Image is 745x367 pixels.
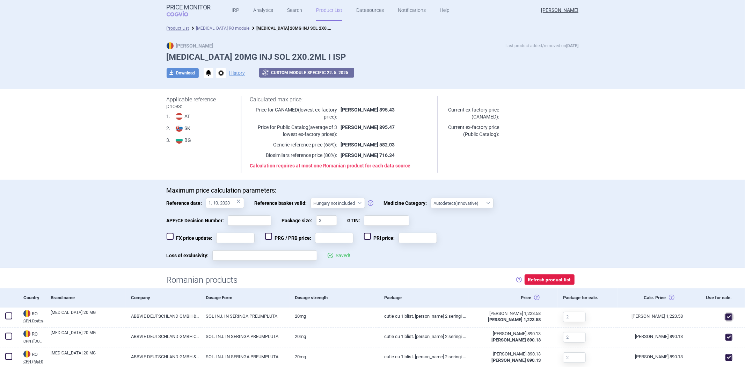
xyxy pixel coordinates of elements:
button: Custom Module specific 22. 5. 2025 [259,68,354,78]
div: Saved! [328,250,363,261]
strong: [DATE] [567,43,579,48]
a: [PERSON_NAME] 1,223.58 [618,308,683,325]
strong: [PERSON_NAME] 895.43 [341,107,395,113]
p: Current ex-factory price ( Public Catalog ): [447,124,499,138]
li: Humira RO module [189,25,250,32]
a: [MEDICAL_DATA] 20 MG [51,330,126,342]
span: COGVIO [167,11,198,16]
input: 2 [563,352,586,363]
p: Generic reference price (65%): [250,141,337,148]
a: SOL INJ. IN SERINGA PREUMPLUTA [200,308,290,325]
input: APP/CE Decision Number: [228,215,271,226]
div: [PERSON_NAME] 890.13 [474,351,541,357]
div: × [237,197,241,205]
a: Cutie cu 1 blist. [PERSON_NAME] 2 seringi preumplute (0,2 ml solutie sterila) si doua tampoane cu... [379,328,469,345]
div: Calc. Price [618,288,683,307]
a: 20mg [290,308,379,325]
a: 20mg [290,328,379,345]
span: BG NCPR PRIL [185,137,209,144]
a: Product List [167,26,189,31]
a: SOL. INJ. IN SERINGA PREUMPLUTA [200,348,290,365]
abbr: Ex-Factory without VAT from source [474,331,541,343]
input: GTIN: [364,215,409,226]
h1: Applicable reference prices: [167,96,233,109]
strong: [PERSON_NAME] 890.13 [491,337,541,343]
a: Cutie cu 1 blist. [PERSON_NAME] 2 seringi preumplute (0,2 ml solutie sterila) si doua tampoane cu... [379,308,469,325]
a: [MEDICAL_DATA] RO module [196,26,250,31]
a: ROROCPN (MoH) [18,350,45,364]
li: HUMIRA 20MG INJ SOL 2X0.2ML I ISP [250,25,334,32]
strong: [PERSON_NAME] 1,223.58 [488,317,541,322]
abbr: CPN ([DOMAIN_NAME]) [23,339,45,343]
img: Slovakia [176,125,183,132]
a: [PERSON_NAME] 890.13 [618,328,683,345]
select: Reference basket valid: [311,198,365,208]
a: [MEDICAL_DATA] 20 MG [51,350,126,362]
input: PRI price: [399,233,437,243]
span: Reference date: [167,198,206,208]
div: RO [23,330,45,338]
a: ABBVIE DEUTSCHLAND GMBH & CO. KG [126,348,200,365]
a: 20mg [290,348,379,365]
a: Cutie cu 1 blist. [PERSON_NAME] 2 seringi preumplute (0,2 ml solutie sterila) si doua tampoane cu... [379,348,469,365]
img: RO [167,42,174,49]
a: [MEDICAL_DATA] 20 MG [51,309,126,322]
p: Last product added/removed on [506,42,579,49]
span: PRG / PRB price: [265,233,315,243]
span: Loss of exclusivity: [167,250,212,261]
span: Medicine Category: [384,198,431,208]
span: FX price update: [167,233,216,243]
span: APP/CE Decision Number: [167,215,228,226]
abbr: Ex-Factory without VAT from source [474,310,541,323]
abbr: CPN Drafts (MoH) [23,319,45,323]
span: PRI price: [364,233,399,243]
select: Medicine Category: [431,198,494,208]
strong: Price Monitor [167,4,211,11]
div: RO [23,351,45,358]
span: 2 . [167,125,171,132]
abbr: CPN (MoH) [23,360,45,364]
span: 1 . [167,113,171,120]
img: Romania [23,310,30,317]
strong: [PERSON_NAME] 890.13 [491,358,541,363]
span: Package size: [282,215,316,226]
div: Package [379,288,469,307]
div: Use for calc. [683,288,735,307]
div: Dosage Form [200,288,290,307]
li: Product List [167,25,189,32]
p: Maximum price calculation parameters: [167,187,579,194]
button: History [229,71,245,75]
a: ROROCPN Drafts (MoH) [18,309,45,323]
input: 2 [563,332,586,343]
span: GTIN: [348,215,364,226]
div: Dosage strength [290,288,379,307]
img: Romania [23,330,30,337]
strong: [PERSON_NAME] 582.03 [341,142,395,147]
div: [PERSON_NAME] 1,223.58 [474,310,541,317]
strong: Calculation requires at most one Romanian product for each data source [250,163,410,168]
abbr: Ex-Factory without VAT from source [474,351,541,364]
img: Bulgaria [176,137,183,144]
input: Reference date:× [206,198,244,208]
h1: Calculated max price: [250,96,429,103]
img: Romania [23,351,30,358]
div: Price [468,288,558,307]
strong: [PERSON_NAME] 716.34 [341,152,395,158]
p: Biosimilars reference price (80%): [250,152,337,159]
input: Package size: [316,215,337,226]
a: SOL. INJ. IN SERINGA PREUMPLUTA [200,328,290,345]
span: Reference basket valid: [255,198,311,208]
div: Package for calc. [558,288,618,307]
p: Price for Public Catalog (average of 3 lowest ex-factory prices) : [250,124,337,138]
span: AT Apo-Warenv.I [185,113,214,120]
strong: [PERSON_NAME] [167,43,214,49]
h1: [MEDICAL_DATA] 20MG INJ SOL 2X0.2ML I ISP [167,52,579,62]
a: ROROCPN ([DOMAIN_NAME]) [18,330,45,343]
div: Company [126,288,200,307]
button: Refresh product list [525,274,575,285]
a: ABBVIE DEUTSCHLAND GMBH & CO. KG [126,308,200,325]
div: [PERSON_NAME] 890.13 [474,331,541,337]
img: Austria [176,113,183,120]
span: SK UUC-LP B [185,125,206,132]
input: Loss of exclusivity: [212,250,317,261]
